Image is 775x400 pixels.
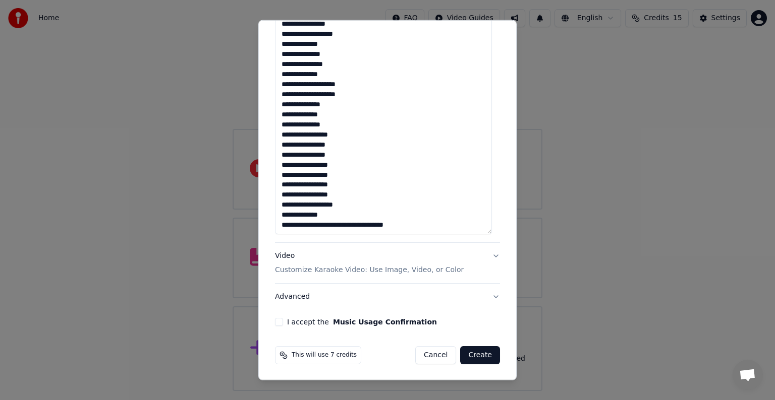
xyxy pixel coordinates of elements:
[460,346,500,364] button: Create
[275,251,464,275] div: Video
[287,318,437,325] label: I accept the
[275,284,500,310] button: Advanced
[275,243,500,283] button: VideoCustomize Karaoke Video: Use Image, Video, or Color
[415,346,456,364] button: Cancel
[292,351,357,359] span: This will use 7 credits
[333,318,437,325] button: I accept the
[275,265,464,275] p: Customize Karaoke Video: Use Image, Video, or Color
